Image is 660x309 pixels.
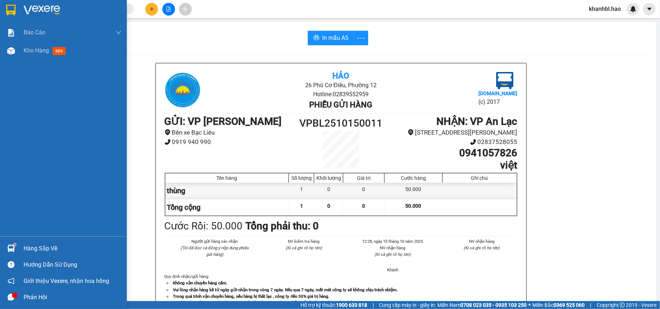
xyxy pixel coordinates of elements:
span: plus [149,7,154,12]
b: [DOMAIN_NAME] [478,90,517,96]
li: 26 Phó Cơ Điều, Phường 12 [223,81,458,90]
li: NV nhận hàng [446,238,518,245]
b: GỬI : VP [PERSON_NAME] [165,115,282,127]
div: Cước hàng [386,175,440,181]
strong: 0708 023 035 - 0935 103 250 [460,302,527,308]
i: (Kí và ghi rõ họ tên) [286,245,322,250]
div: 1 [289,183,314,199]
h1: 0941057826 [385,147,517,159]
button: more [354,31,368,45]
span: aim [183,7,188,12]
button: plus [145,3,158,16]
span: environment [408,129,414,135]
li: 02837528055 [385,137,517,147]
span: Báo cáo [24,28,45,37]
h1: VPBL2510150011 [297,115,385,131]
li: NV nhận hàng [357,245,429,251]
b: GỬI : VP [PERSON_NAME] [9,52,126,64]
b: Tổng phải thu: 0 [246,220,319,232]
div: Hướng dẫn sử dụng [24,259,121,270]
span: Tổng cộng [167,203,201,212]
b: NHẬN : VP An Lạc [437,115,518,127]
img: logo.jpg [165,72,201,108]
div: Quy định nhận/gửi hàng : [165,273,518,306]
span: more [354,34,368,43]
img: icon-new-feature [630,6,636,12]
span: caret-down [646,6,653,12]
div: Ghi chú [444,175,515,181]
span: down [116,30,121,35]
li: Khánh [357,267,429,273]
div: 0 [314,183,343,199]
button: aim [179,3,192,16]
li: Hotline: 02839552959 [68,27,303,36]
span: Hỗ trợ kỹ thuật: [300,301,367,309]
div: 0 [343,183,385,199]
span: In mẫu A5 [322,33,348,42]
img: logo-vxr [6,5,16,16]
div: Cước Rồi : 50.000 [165,218,243,234]
div: 50.000 [385,183,442,199]
span: 0 [362,203,365,209]
img: logo.jpg [496,72,514,89]
span: 1 [300,203,303,209]
span: message [8,294,14,301]
i: (Kí và ghi rõ họ tên) [374,252,411,257]
button: caret-down [643,3,656,16]
li: Bến xe Bạc Liêu [165,128,297,137]
span: khanhbl.hao [583,4,627,13]
b: Phiếu gửi hàng [309,100,372,109]
span: notification [8,278,14,284]
div: Số lượng [291,175,312,181]
span: file-add [166,7,171,12]
span: Kho hàng [24,47,49,54]
div: Hàng sắp về [24,243,121,254]
span: | [373,301,374,309]
li: [STREET_ADDRESS][PERSON_NAME] [385,128,517,137]
strong: Trong quá trình vận chuyển hàng, nếu hàng bị thất lạc , công ty đền 30% giá trị hàng. [173,294,330,299]
div: Giá trị [345,175,382,181]
li: 12:28, ngày 15 tháng 10 năm 2025 [357,238,429,245]
h1: việt [385,159,517,172]
span: 50.000 [405,203,421,209]
span: | [590,301,591,309]
i: (Kí và ghi rõ họ tên) [464,245,500,250]
li: 26 Phó Cơ Điều, Phường 12 [68,18,303,27]
div: Phản hồi [24,292,121,303]
img: logo.jpg [9,9,45,45]
span: Miền Bắc [532,301,585,309]
i: (Tôi đã đọc và đồng ý nộp dung phiếu gửi hàng) [180,245,249,257]
strong: 0369 525 060 [553,302,585,308]
strong: Vui lòng nhận hàng kể từ ngày gửi-nhận trong vòng 7 ngày. Nếu qua 7 ngày, mất mát công ty sẽ khôn... [173,287,398,292]
span: copyright [620,302,625,308]
div: Tên hàng [167,175,287,181]
strong: Không vận chuyển hàng cấm. [173,280,228,285]
div: Khối lượng [316,175,341,181]
div: thùng [165,183,289,199]
span: phone [165,139,171,145]
sup: 1 [14,244,16,246]
span: 0 [327,203,330,209]
li: Người gửi hàng xác nhận [179,238,251,245]
span: question-circle [8,261,14,268]
span: Cung cấp máy in - giấy in: [379,301,436,309]
button: file-add [162,3,175,16]
span: Miền Nam [437,301,527,309]
strong: Quý khách vui lòng xem lại thông tin trước khi rời quầy. Nếu có thắc mắc hoặc cần hỗ trợ liên hệ ... [173,300,381,305]
b: Hảo [332,71,349,80]
button: printerIn mẫu A5 [308,31,354,45]
span: environment [165,129,171,135]
span: printer [314,35,319,42]
span: phone [470,139,476,145]
li: 0919 940 990 [165,137,297,147]
li: NV kiểm tra hàng [268,238,340,245]
li: (c) 2017 [478,97,517,106]
img: warehouse-icon [7,47,15,55]
span: ⚪️ [528,304,531,306]
img: solution-icon [7,29,15,37]
strong: 1900 633 818 [336,302,367,308]
span: mới [53,47,66,55]
li: Hotline: 02839552959 [223,90,458,99]
span: Giới thiệu Vexere, nhận hoa hồng [24,276,109,285]
img: warehouse-icon [7,245,15,252]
